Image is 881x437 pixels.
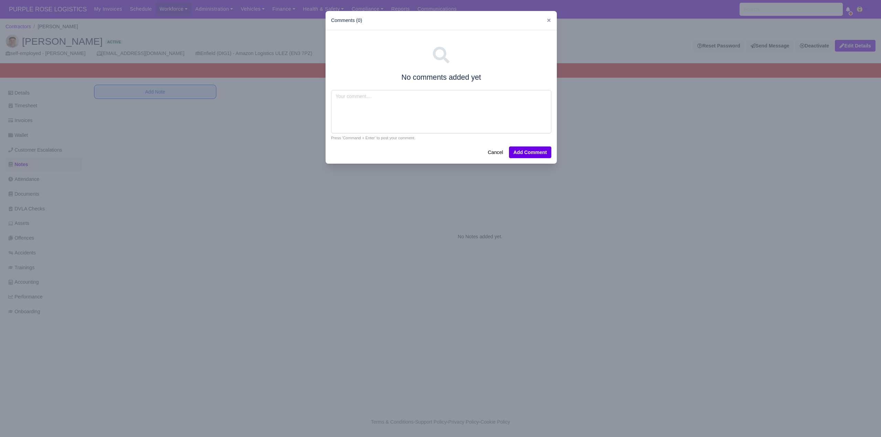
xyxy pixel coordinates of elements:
div: Comments (0) [326,11,557,30]
button: Cancel [483,146,507,158]
button: Add Comment [509,146,551,158]
div: No comments added yet [331,41,551,82]
iframe: Chat Widget [847,404,881,437]
small: Press 'Command + Enter' to post your comment. [331,135,551,141]
h4: No comments added yet [331,73,551,82]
